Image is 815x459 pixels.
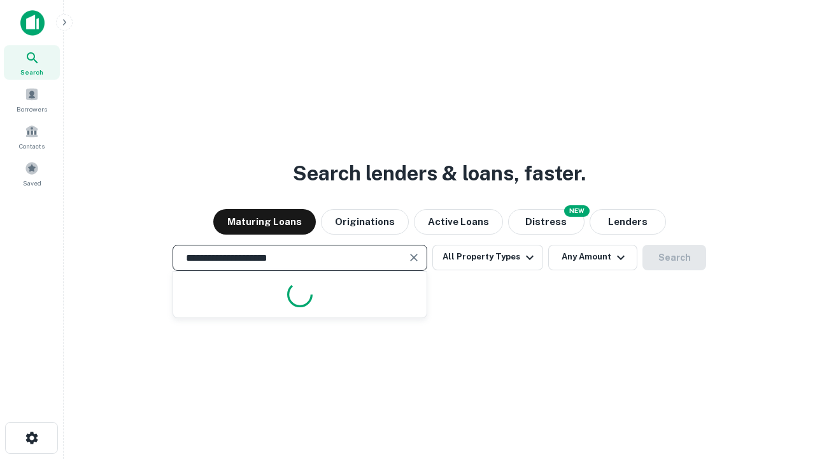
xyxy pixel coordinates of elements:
button: Originations [321,209,409,235]
div: NEW [564,205,590,217]
a: Contacts [4,119,60,154]
iframe: Chat Widget [751,357,815,418]
button: Clear [405,249,423,266]
a: Borrowers [4,82,60,117]
span: Contacts [19,141,45,151]
button: All Property Types [432,245,543,270]
a: Search [4,45,60,80]
button: Search distressed loans with lien and other non-mortgage details. [508,209,585,235]
span: Saved [23,178,41,188]
button: Lenders [590,209,666,235]
button: Maturing Loans [213,209,316,235]
span: Search [20,67,43,77]
img: capitalize-icon.png [20,10,45,36]
button: Any Amount [548,245,637,270]
span: Borrowers [17,104,47,114]
button: Active Loans [414,209,503,235]
a: Saved [4,156,60,191]
h3: Search lenders & loans, faster. [293,158,586,189]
